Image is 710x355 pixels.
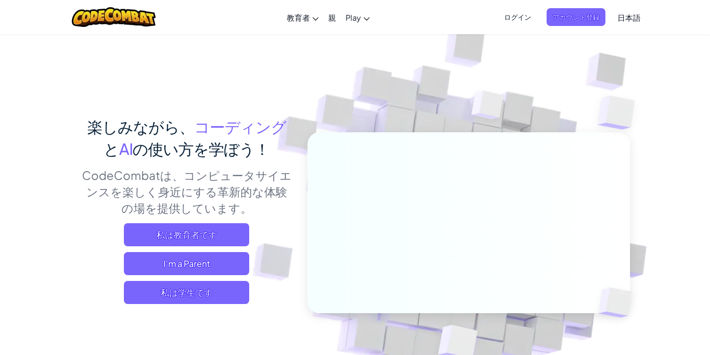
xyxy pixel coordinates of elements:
img: CodeCombat logo [72,7,156,27]
button: ログイン [498,8,537,26]
img: Overlap cubes [453,72,522,143]
span: の使い方を学ぼう！ [133,139,269,158]
a: 日本語 [613,4,645,30]
img: Overlap cubes [578,72,662,153]
span: AI [119,139,133,158]
a: Play [341,4,375,30]
span: と [104,139,119,158]
span: コーディング [194,117,286,136]
img: Overlap cubes [582,267,655,338]
span: 教育者 [287,13,310,23]
button: 私は学生です [124,281,249,304]
span: Play [346,13,361,23]
a: 親 [323,4,341,30]
a: I'm a Parent [124,252,249,275]
a: 私は教育者です [124,223,249,246]
span: 楽しみながら、 [87,117,194,136]
a: 教育者 [282,4,323,30]
button: アカウント登録 [547,8,605,26]
span: 日本語 [617,13,641,23]
p: CodeCombatは、コンピュータサイエンスを楽しく身近にする革新的な体験の場を提供しています。 [80,167,293,216]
